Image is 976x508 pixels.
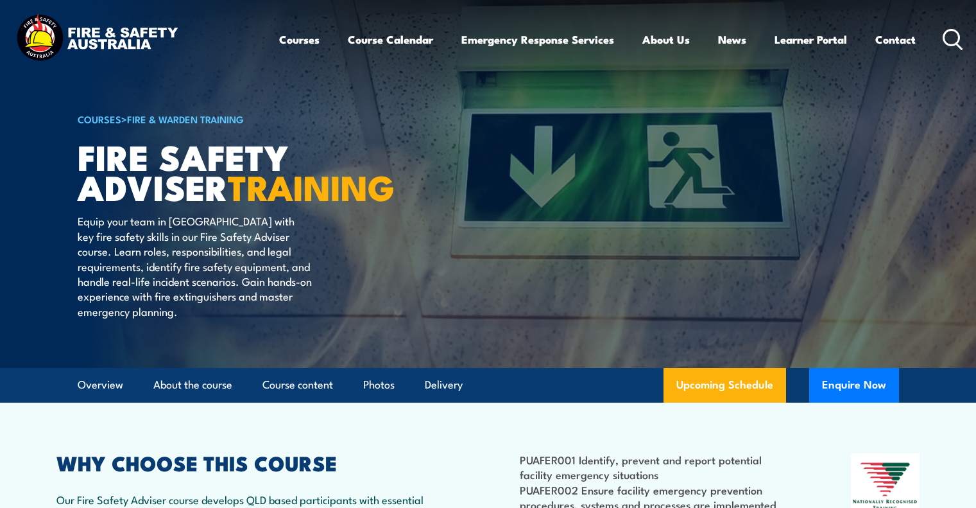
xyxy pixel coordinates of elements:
h1: FIRE SAFETY ADVISER [78,141,395,201]
p: Equip your team in [GEOGRAPHIC_DATA] with key fire safety skills in our Fire Safety Adviser cours... [78,213,312,319]
a: Overview [78,368,123,402]
a: COURSES [78,112,121,126]
a: Learner Portal [775,22,847,57]
strong: TRAINING [228,159,395,213]
a: About the course [153,368,232,402]
a: Delivery [425,368,463,402]
li: PUAFER001 Identify, prevent and report potential facility emergency situations [520,452,789,482]
a: News [718,22,746,57]
a: Course Calendar [348,22,433,57]
h6: > [78,111,395,127]
button: Enquire Now [809,368,899,403]
h2: WHY CHOOSE THIS COURSE [56,453,431,471]
a: Upcoming Schedule [664,368,786,403]
a: About Us [642,22,690,57]
a: Photos [363,368,395,402]
a: Contact [875,22,916,57]
a: Emergency Response Services [461,22,614,57]
a: Course content [262,368,333,402]
a: Fire & Warden Training [127,112,244,126]
a: Courses [279,22,320,57]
